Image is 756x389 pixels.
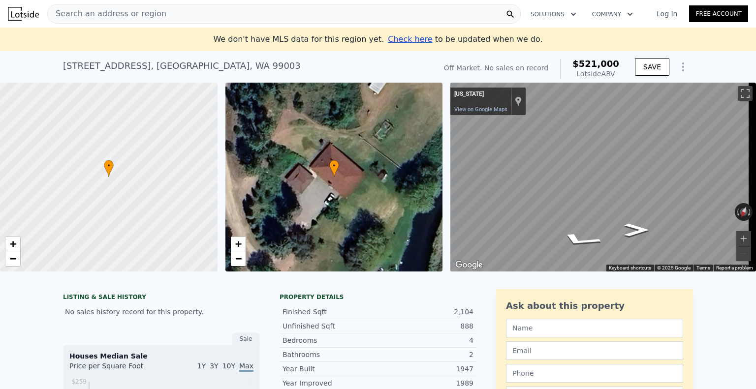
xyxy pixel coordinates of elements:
[453,259,485,271] a: Open this area in Google Maps (opens a new window)
[736,246,751,261] button: Zoom out
[454,90,507,98] div: [US_STATE]
[231,251,246,266] a: Zoom out
[213,33,542,45] div: We don't have MLS data for this region yet.
[71,378,87,385] tspan: $259
[454,106,507,113] a: View on Google Maps
[5,251,20,266] a: Zoom out
[388,34,432,44] span: Check here
[378,378,473,388] div: 1989
[283,307,378,317] div: Finished Sqft
[8,7,39,21] img: Lotside
[444,63,548,73] div: Off Market. No sales on record
[614,220,659,239] path: Go Southwest
[48,8,166,20] span: Search an address or region
[735,203,740,221] button: Rotate counterclockwise
[283,350,378,359] div: Bathrooms
[283,335,378,345] div: Bedrooms
[197,362,206,370] span: 1Y
[235,238,241,250] span: +
[69,361,161,377] div: Price per Square Foot
[388,33,542,45] div: to be updated when we do.
[283,378,378,388] div: Year Improved
[378,364,473,374] div: 1947
[378,335,473,345] div: 4
[543,229,617,251] path: Go North
[104,161,114,170] span: •
[450,83,756,271] div: Map
[63,303,260,321] div: No sales history record for this property.
[104,160,114,177] div: •
[506,319,683,337] input: Name
[609,265,651,271] button: Keyboard shortcuts
[657,265,691,270] span: © 2025 Google
[645,9,689,19] a: Log In
[523,5,584,23] button: Solutions
[506,341,683,360] input: Email
[10,252,16,265] span: −
[584,5,641,23] button: Company
[453,259,485,271] img: Google
[506,299,683,313] div: Ask about this property
[378,307,473,317] div: 2,104
[696,265,710,270] a: Terms (opens in new tab)
[635,58,669,76] button: SAVE
[210,362,218,370] span: 3Y
[450,83,756,271] div: Street View
[572,59,619,69] span: $521,000
[63,59,301,73] div: [STREET_ADDRESS] , [GEOGRAPHIC_DATA] , WA 99003
[736,231,751,246] button: Zoom in
[222,362,235,370] span: 10Y
[283,321,378,331] div: Unfinished Sqft
[738,86,753,101] button: Toggle fullscreen view
[329,160,339,177] div: •
[280,293,476,301] div: Property details
[232,332,260,345] div: Sale
[378,350,473,359] div: 2
[63,293,260,303] div: LISTING & SALE HISTORY
[689,5,748,22] a: Free Account
[716,265,753,270] a: Report a problem
[748,203,753,221] button: Rotate clockwise
[283,364,378,374] div: Year Built
[515,96,522,107] a: Show location on map
[5,237,20,251] a: Zoom in
[329,161,339,170] span: •
[737,203,751,222] button: Reset the view
[235,252,241,265] span: −
[10,238,16,250] span: +
[506,364,683,383] input: Phone
[572,69,619,79] div: Lotside ARV
[673,57,693,77] button: Show Options
[378,321,473,331] div: 888
[239,362,253,372] span: Max
[231,237,246,251] a: Zoom in
[69,351,253,361] div: Houses Median Sale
